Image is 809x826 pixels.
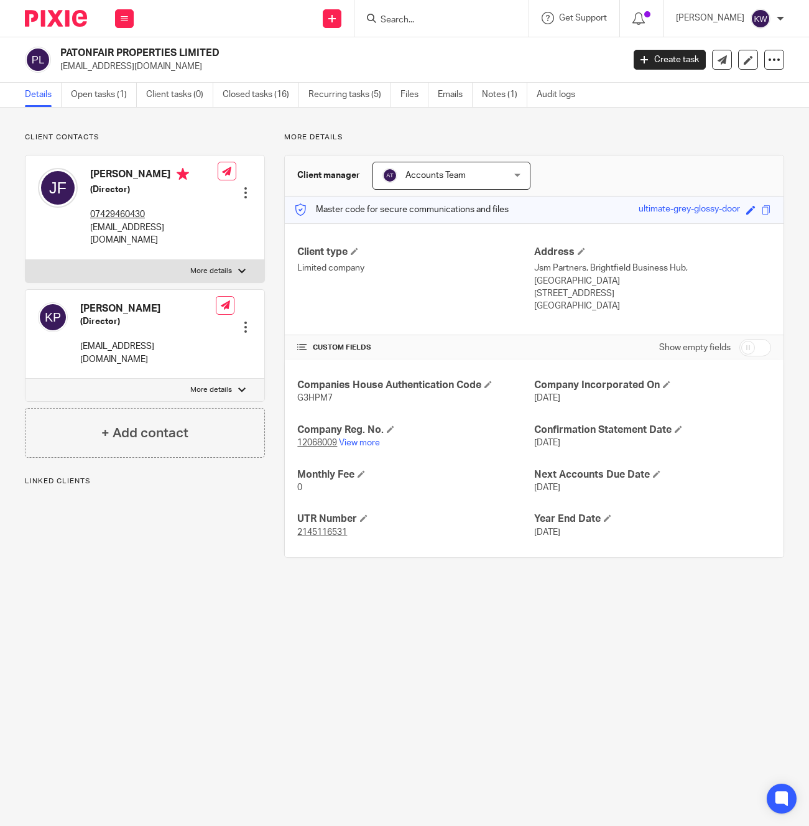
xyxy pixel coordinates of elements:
[639,203,740,217] div: ultimate-grey-glossy-door
[534,246,771,259] h4: Address
[297,513,534,526] h4: UTR Number
[80,315,216,328] h5: (Director)
[482,83,527,107] a: Notes (1)
[38,168,78,208] img: svg%3E
[297,379,534,392] h4: Companies House Authentication Code
[297,394,333,402] span: G3HPM7
[60,47,504,60] h2: PATONFAIR PROPERTIES LIMITED
[382,168,397,183] img: svg%3E
[25,132,265,142] p: Client contacts
[297,343,534,353] h4: CUSTOM FIELDS
[297,424,534,437] h4: Company Reg. No.
[80,340,216,366] p: [EMAIL_ADDRESS][DOMAIN_NAME]
[534,528,560,537] span: [DATE]
[101,424,188,443] h4: + Add contact
[90,221,218,247] p: [EMAIL_ADDRESS][DOMAIN_NAME]
[297,528,347,537] tcxspan: Call 2145116531 via 3CX
[297,262,534,274] p: Limited company
[534,379,771,392] h4: Company Incorporated On
[90,210,145,219] tcxspan: Call 07429460430 via 3CX
[297,246,534,259] h4: Client type
[38,302,68,332] img: svg%3E
[294,203,509,216] p: Master code for secure communications and files
[25,47,51,73] img: svg%3E
[90,183,218,196] h5: (Director)
[400,83,428,107] a: Files
[190,266,232,276] p: More details
[534,394,560,402] span: [DATE]
[751,9,770,29] img: svg%3E
[25,10,87,27] img: Pixie
[659,341,731,354] label: Show empty fields
[634,50,706,70] a: Create task
[534,287,771,300] p: [STREET_ADDRESS]
[534,262,771,287] p: Jsm Partners, Brightfield Business Hub, [GEOGRAPHIC_DATA]
[308,83,391,107] a: Recurring tasks (5)
[297,439,337,447] tcxspan: Call 12068009 via 3CX
[405,171,466,180] span: Accounts Team
[177,168,189,180] i: Primary
[534,483,560,492] span: [DATE]
[25,476,265,486] p: Linked clients
[559,14,607,22] span: Get Support
[438,83,473,107] a: Emails
[90,168,218,183] h4: [PERSON_NAME]
[676,12,744,24] p: [PERSON_NAME]
[284,132,784,142] p: More details
[297,169,360,182] h3: Client manager
[25,83,62,107] a: Details
[146,83,213,107] a: Client tasks (0)
[80,302,216,315] h4: [PERSON_NAME]
[534,439,560,447] span: [DATE]
[339,439,380,447] a: View more
[537,83,585,107] a: Audit logs
[297,468,534,481] h4: Monthly Fee
[297,483,302,492] span: 0
[534,424,771,437] h4: Confirmation Statement Date
[190,385,232,395] p: More details
[534,513,771,526] h4: Year End Date
[223,83,299,107] a: Closed tasks (16)
[379,15,491,26] input: Search
[534,300,771,312] p: [GEOGRAPHIC_DATA]
[71,83,137,107] a: Open tasks (1)
[60,60,615,73] p: [EMAIL_ADDRESS][DOMAIN_NAME]
[534,468,771,481] h4: Next Accounts Due Date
